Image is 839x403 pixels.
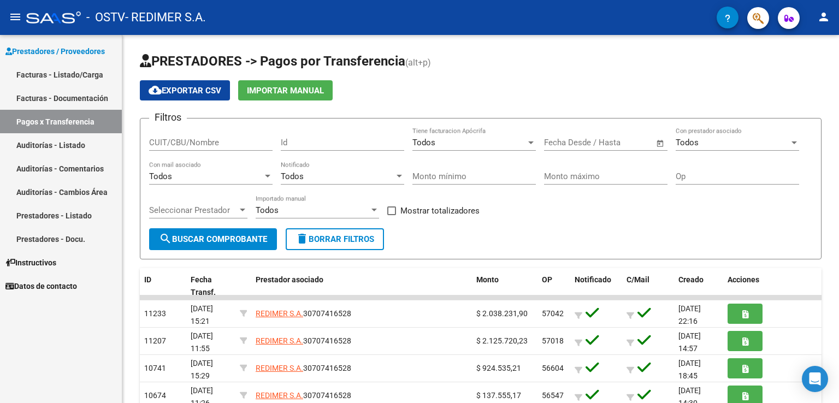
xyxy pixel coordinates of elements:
span: [DATE] 22:16 [678,304,701,325]
span: 11207 [144,336,166,345]
span: $ 137.555,17 [476,391,521,400]
mat-icon: person [817,10,830,23]
mat-icon: cloud_download [149,84,162,97]
span: PRESTADORES -> Pagos por Transferencia [140,54,405,69]
span: C/Mail [627,275,649,284]
span: 56604 [542,364,564,372]
span: Monto [476,275,499,284]
span: Buscar Comprobante [159,234,267,244]
input: Start date [544,138,580,147]
span: ID [144,275,151,284]
span: $ 2.125.720,23 [476,336,528,345]
h3: Filtros [149,110,187,125]
span: OP [542,275,552,284]
mat-icon: search [159,232,172,245]
span: 57042 [542,309,564,318]
datatable-header-cell: OP [537,268,570,304]
span: (alt+p) [405,57,431,68]
button: Exportar CSV [140,80,230,100]
datatable-header-cell: ID [140,268,186,304]
span: Prestador asociado [256,275,323,284]
mat-icon: delete [296,232,309,245]
span: Todos [281,171,304,181]
datatable-header-cell: Creado [674,268,723,304]
span: 10741 [144,364,166,372]
span: - OSTV [86,5,125,29]
span: Datos de contacto [5,280,77,292]
datatable-header-cell: Prestador asociado [251,268,472,304]
input: End date [589,138,642,147]
span: 30707416528 [256,391,351,400]
span: 56547 [542,391,564,400]
span: Acciones [728,275,759,284]
span: Fecha Transf. [191,275,216,297]
span: 57018 [542,336,564,345]
datatable-header-cell: Notificado [570,268,622,304]
span: Creado [678,275,704,284]
span: [DATE] 15:21 [191,304,213,325]
span: - REDIMER S.A. [125,5,206,29]
span: $ 2.038.231,90 [476,309,528,318]
mat-icon: menu [9,10,22,23]
span: Exportar CSV [149,86,221,96]
datatable-header-cell: Monto [472,268,537,304]
span: Todos [256,205,279,215]
span: Notificado [575,275,611,284]
span: REDIMER S.A. [256,391,303,400]
button: Buscar Comprobante [149,228,277,250]
datatable-header-cell: C/Mail [622,268,674,304]
button: Importar Manual [238,80,333,100]
span: 10674 [144,391,166,400]
span: 30707416528 [256,364,351,372]
span: Todos [676,138,699,147]
button: Open calendar [654,137,667,150]
span: Mostrar totalizadores [400,204,480,217]
span: 30707416528 [256,336,351,345]
span: Todos [412,138,435,147]
span: [DATE] 15:29 [191,359,213,380]
span: Borrar Filtros [296,234,374,244]
span: REDIMER S.A. [256,336,303,345]
span: [DATE] 14:57 [678,331,701,353]
span: REDIMER S.A. [256,309,303,318]
span: Prestadores / Proveedores [5,45,105,57]
button: Borrar Filtros [286,228,384,250]
span: 30707416528 [256,309,351,318]
span: Seleccionar Prestador [149,205,238,215]
datatable-header-cell: Fecha Transf. [186,268,235,304]
span: 11233 [144,309,166,318]
span: REDIMER S.A. [256,364,303,372]
span: Instructivos [5,257,56,269]
span: Todos [149,171,172,181]
div: Open Intercom Messenger [802,366,828,392]
datatable-header-cell: Acciones [723,268,822,304]
span: $ 924.535,21 [476,364,521,372]
span: [DATE] 11:55 [191,331,213,353]
span: Importar Manual [247,86,324,96]
span: [DATE] 18:45 [678,359,701,380]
